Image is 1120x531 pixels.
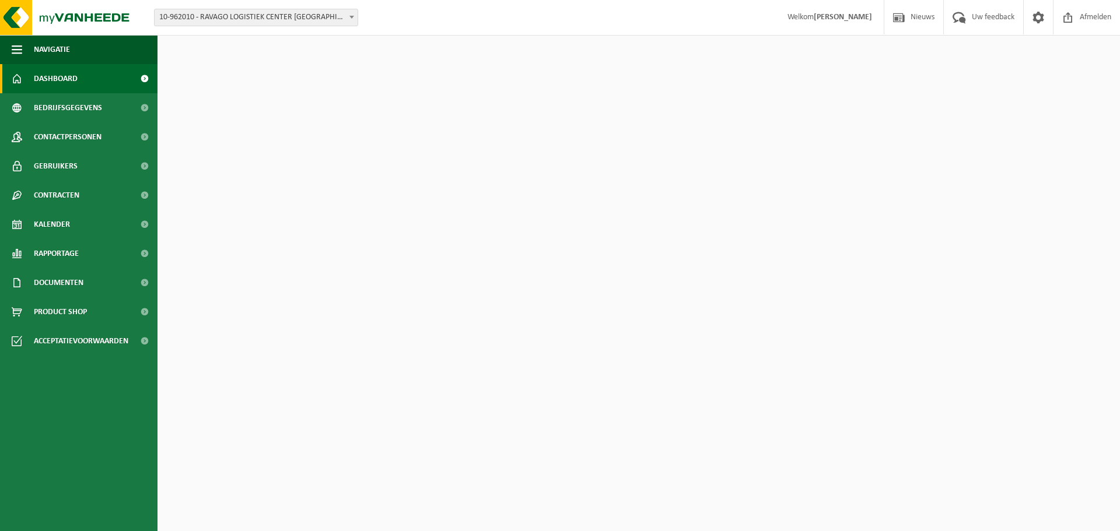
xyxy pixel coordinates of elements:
span: Acceptatievoorwaarden [34,326,128,356]
strong: [PERSON_NAME] [814,13,872,22]
span: Navigatie [34,35,70,64]
span: Kalender [34,210,70,239]
span: 10-962010 - RAVAGO LOGISTIEK CENTER LOMMEL - LOMMEL [154,9,358,26]
span: Contracten [34,181,79,210]
span: 10-962010 - RAVAGO LOGISTIEK CENTER LOMMEL - LOMMEL [155,9,358,26]
span: Documenten [34,268,83,297]
span: Gebruikers [34,152,78,181]
span: Dashboard [34,64,78,93]
span: Bedrijfsgegevens [34,93,102,122]
span: Rapportage [34,239,79,268]
span: Contactpersonen [34,122,101,152]
span: Product Shop [34,297,87,326]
